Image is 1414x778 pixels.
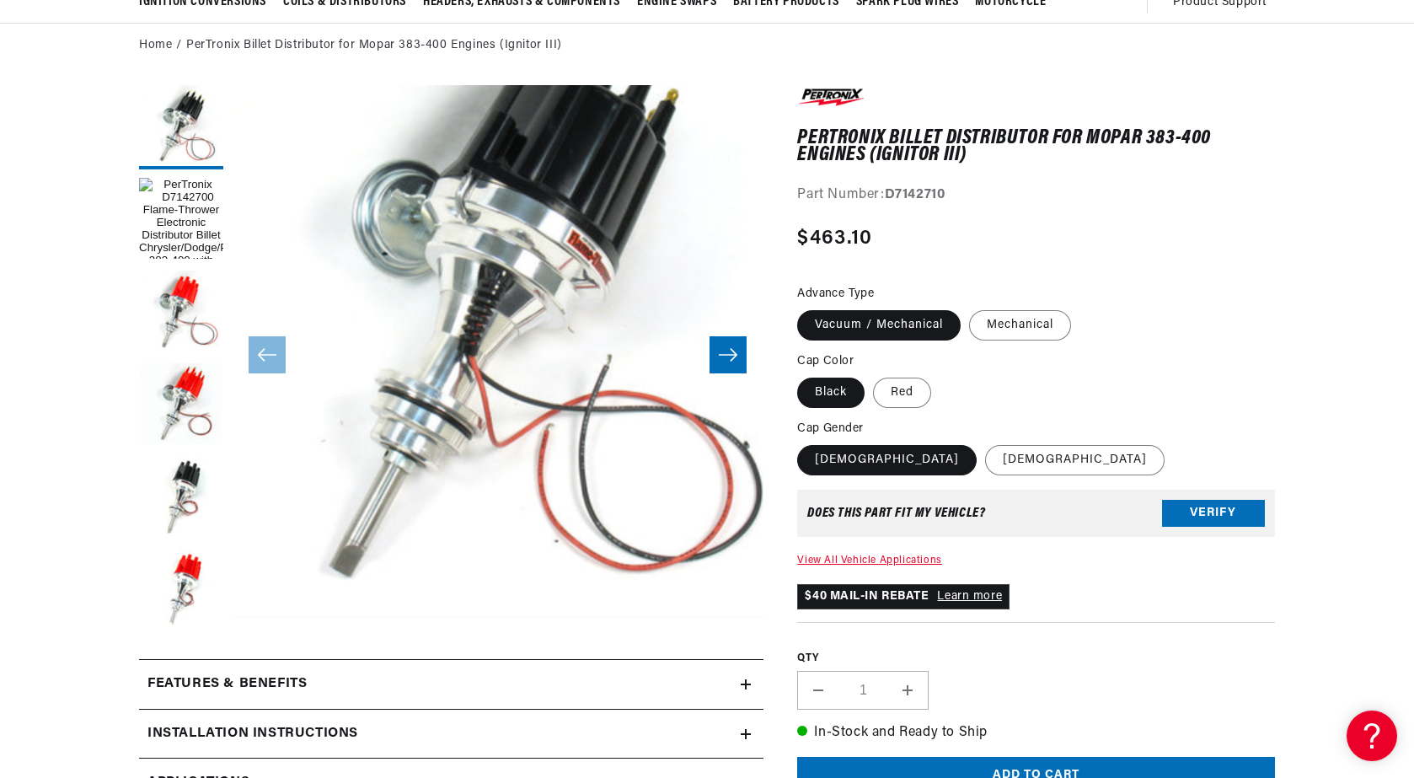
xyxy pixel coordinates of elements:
[139,85,763,625] media-gallery: Gallery Viewer
[797,378,865,408] label: Black
[797,420,865,437] legend: Cap Gender
[139,36,172,55] a: Home
[147,723,358,745] h2: Installation instructions
[797,722,1275,744] p: In-Stock and Ready to Ship
[249,336,286,373] button: Slide left
[139,549,223,633] button: Load image 6 in gallery view
[807,507,985,520] div: Does This part fit My vehicle?
[885,188,945,201] strong: D7142710
[969,310,1071,341] label: Mechanical
[797,130,1275,164] h1: PerTronix Billet Distributor for Mopar 383-400 Engines (Ignitor III)
[797,445,977,475] label: [DEMOGRAPHIC_DATA]
[797,285,876,303] legend: Advance Type
[797,352,855,370] legend: Cap Color
[937,590,1002,603] a: Learn more
[139,710,763,759] summary: Installation instructions
[147,673,307,695] h2: Features & Benefits
[139,36,1275,55] nav: breadcrumbs
[797,223,872,254] span: $463.10
[139,660,763,709] summary: Features & Benefits
[139,456,223,540] button: Load image 5 in gallery view
[1162,500,1265,527] button: Verify
[797,584,1010,609] p: $40 MAIL-IN REBATE
[797,185,1275,207] div: Part Number:
[710,336,747,373] button: Slide right
[139,363,223,448] button: Load image 4 in gallery view
[139,178,223,262] button: Load image 1 in gallery view
[139,85,223,169] button: Load image 3 in gallery view
[873,378,931,408] label: Red
[797,555,941,566] a: View All Vehicle Applications
[797,652,1275,666] label: QTY
[797,310,961,341] label: Vacuum / Mechanical
[139,271,223,355] button: Load image 2 in gallery view
[985,445,1165,475] label: [DEMOGRAPHIC_DATA]
[186,36,562,55] a: PerTronix Billet Distributor for Mopar 383-400 Engines (Ignitor III)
